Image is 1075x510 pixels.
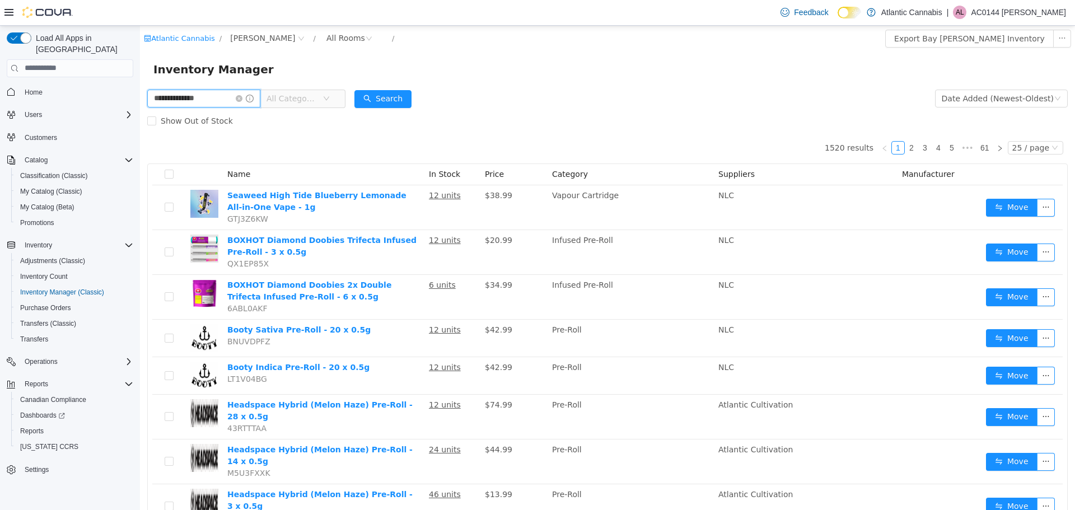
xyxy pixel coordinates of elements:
[20,335,48,344] span: Transfers
[11,439,138,455] button: [US_STATE] CCRS
[20,272,68,281] span: Inventory Count
[90,6,155,18] span: Bay Roberts
[186,4,225,21] div: All Rooms
[4,8,75,17] a: icon: shopAtlantic Cannabis
[20,395,86,404] span: Canadian Compliance
[87,233,129,242] span: QX1EP85X
[25,110,42,119] span: Users
[25,133,57,142] span: Customers
[20,153,52,167] button: Catalog
[11,215,138,231] button: Promotions
[214,64,272,82] button: icon: searchSearch
[762,144,815,153] span: Manufacturer
[837,116,853,128] a: 61
[2,237,138,253] button: Inventory
[50,418,78,446] img: Headspace Hybrid (Melon Haze) Pre-Roll - 14 x 0.5g hero shot
[289,300,321,308] u: 12 units
[741,119,748,126] i: icon: left
[20,108,133,121] span: Users
[16,270,133,283] span: Inventory Count
[87,375,273,395] a: Headspace Hybrid (Melon Haze) Pre-Roll - 28 x 0.5g
[578,165,594,174] span: NLC
[11,199,138,215] button: My Catalog (Beta)
[578,300,594,308] span: NLC
[25,156,48,165] span: Catalog
[2,354,138,369] button: Operations
[2,129,138,146] button: Customers
[2,107,138,123] button: Users
[846,218,898,236] button: icon: swapMove
[853,115,867,129] li: Next Page
[87,165,267,186] a: Seaweed High Tide Blueberry Lemonade All-in-One Vape - 1g
[50,254,78,282] img: BOXHOT Diamond Doobies 2x Double Trifecta Infused Pre-Roll - 6 x 0.5g hero shot
[174,8,176,17] span: /
[20,411,65,420] span: Dashboards
[289,337,321,346] u: 12 units
[87,443,130,452] span: M5U3FXXK
[794,7,828,18] span: Feedback
[50,298,78,326] img: Booty Sativa Pre-Roll - 20 x 0.5g hero shot
[50,209,78,237] img: BOXHOT Diamond Doobies Trifecta Infused Pre-Roll - 3 x 0.5g hero shot
[779,116,791,128] a: 3
[897,263,915,280] button: icon: ellipsis
[289,210,321,219] u: 12 units
[13,35,141,53] span: Inventory Manager
[953,6,966,19] div: AC0144 Lawrenson Dennis
[25,88,43,97] span: Home
[947,6,949,19] p: |
[20,130,133,144] span: Customers
[20,377,53,391] button: Reports
[846,472,898,490] button: icon: swapMove
[16,254,133,268] span: Adjustments (Classic)
[289,165,321,174] u: 12 units
[345,419,372,428] span: $44.99
[20,218,54,227] span: Promotions
[11,316,138,331] button: Transfers (Classic)
[11,184,138,199] button: My Catalog (Classic)
[806,116,818,128] a: 5
[87,210,277,231] a: BOXHOT Diamond Doobies Trifecta Infused Pre-Roll - 3 x 0.5g
[16,185,87,198] a: My Catalog (Classic)
[11,392,138,408] button: Canadian Compliance
[22,7,73,18] img: Cova
[11,284,138,300] button: Inventory Manager (Classic)
[16,317,133,330] span: Transfers (Classic)
[846,341,898,359] button: icon: swapMove
[345,255,372,264] span: $34.99
[87,337,230,346] a: Booty Indica Pre-Roll - 20 x 0.5g
[20,85,133,99] span: Home
[819,115,836,129] span: •••
[765,115,778,129] li: 2
[25,241,52,250] span: Inventory
[897,173,915,191] button: icon: ellipsis
[16,200,79,214] a: My Catalog (Beta)
[792,116,805,128] a: 4
[289,419,321,428] u: 24 units
[50,373,78,401] img: Headspace Hybrid (Melon Haze) Pre-Roll - 28 x 0.5g hero shot
[16,91,97,100] span: Show Out of Stock
[11,300,138,316] button: Purchase Orders
[16,409,69,422] a: Dashboards
[578,337,594,346] span: NLC
[20,377,133,391] span: Reports
[289,375,321,383] u: 12 units
[408,160,574,204] td: Vapour Cartridge
[11,269,138,284] button: Inventory Count
[408,331,574,369] td: Pre-Roll
[16,216,59,230] a: Promotions
[897,341,915,359] button: icon: ellipsis
[16,393,133,406] span: Canadian Compliance
[345,464,372,473] span: $13.99
[2,84,138,100] button: Home
[50,336,78,364] img: Booty Indica Pre-Roll - 20 x 0.5g hero shot
[87,300,231,308] a: Booty Sativa Pre-Roll - 20 x 0.5g
[20,319,76,328] span: Transfers (Classic)
[87,189,128,198] span: GTJ3Z6KW
[578,464,653,473] span: Atlantic Cultivation
[836,115,853,129] li: 61
[20,171,88,180] span: Classification (Classic)
[16,185,133,198] span: My Catalog (Classic)
[2,152,138,168] button: Catalog
[20,256,85,265] span: Adjustments (Classic)
[289,464,321,473] u: 46 units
